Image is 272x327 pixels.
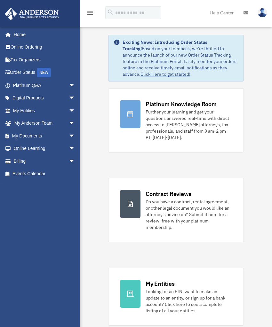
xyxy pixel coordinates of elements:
a: Events Calendar [4,167,85,180]
span: arrow_drop_down [69,79,82,92]
a: My Documentsarrow_drop_down [4,129,85,142]
div: My Entities [146,280,174,288]
div: Do you have a contract, rental agreement, or other legal document you would like an attorney's ad... [146,199,232,230]
a: menu [86,11,94,17]
span: arrow_drop_down [69,92,82,105]
img: User Pic [258,8,267,17]
span: arrow_drop_down [69,155,82,168]
img: Anderson Advisors Platinum Portal [3,8,61,20]
a: Billingarrow_drop_down [4,155,85,167]
a: Tax Organizers [4,53,85,66]
div: Based on your feedback, we're thrilled to announce the launch of our new Order Status Tracking fe... [123,39,238,77]
a: Home [4,28,82,41]
a: Order StatusNEW [4,66,85,79]
a: My Entities Looking for an EIN, want to make an update to an entity, or sign up for a bank accoun... [108,268,244,326]
a: Online Ordering [4,41,85,54]
div: Looking for an EIN, want to make an update to an entity, or sign up for a bank account? Click her... [146,288,232,314]
a: Online Learningarrow_drop_down [4,142,85,155]
i: search [107,9,114,16]
a: Platinum Knowledge Room Further your learning and get your questions answered real-time with dire... [108,88,244,152]
a: Platinum Q&Aarrow_drop_down [4,79,85,92]
a: Contract Reviews Do you have a contract, rental agreement, or other legal document you would like... [108,178,244,242]
span: arrow_drop_down [69,129,82,143]
span: arrow_drop_down [69,117,82,130]
div: Contract Reviews [146,190,191,198]
div: Further your learning and get your questions answered real-time with direct access to [PERSON_NAM... [146,109,232,141]
div: Platinum Knowledge Room [146,100,217,108]
a: Click Here to get started! [140,71,190,77]
a: Digital Productsarrow_drop_down [4,92,85,105]
span: arrow_drop_down [69,104,82,117]
div: NEW [37,68,51,77]
a: My Anderson Teamarrow_drop_down [4,117,85,130]
i: menu [86,9,94,17]
strong: Exciting News: Introducing Order Status Tracking! [123,39,207,51]
span: arrow_drop_down [69,142,82,155]
a: My Entitiesarrow_drop_down [4,104,85,117]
